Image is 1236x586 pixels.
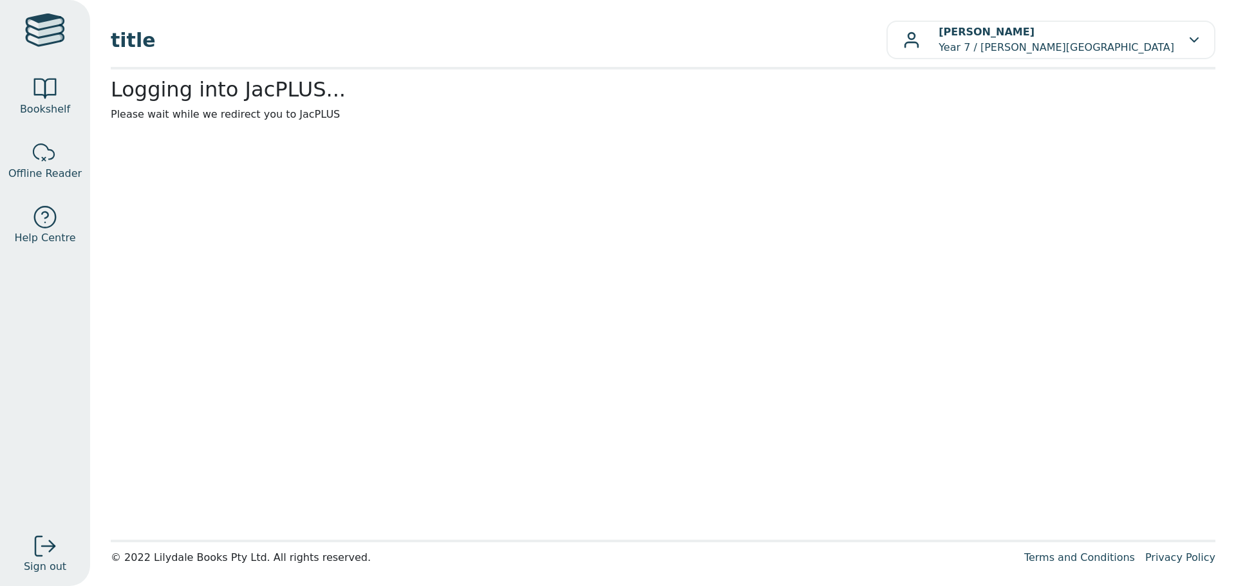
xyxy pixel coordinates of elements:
a: Privacy Policy [1145,551,1215,563]
span: Sign out [24,559,66,574]
span: title [111,26,886,55]
span: Help Centre [14,230,75,246]
b: [PERSON_NAME] [939,26,1035,38]
span: Offline Reader [8,166,82,181]
p: Please wait while we redirect you to JacPLUS [111,107,1215,122]
span: Bookshelf [20,102,70,117]
button: [PERSON_NAME]Year 7 / [PERSON_NAME][GEOGRAPHIC_DATA] [886,21,1215,59]
p: Year 7 / [PERSON_NAME][GEOGRAPHIC_DATA] [939,24,1174,55]
h2: Logging into JacPLUS... [111,77,1215,102]
div: © 2022 Lilydale Books Pty Ltd. All rights reserved. [111,550,1014,565]
a: Terms and Conditions [1024,551,1135,563]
